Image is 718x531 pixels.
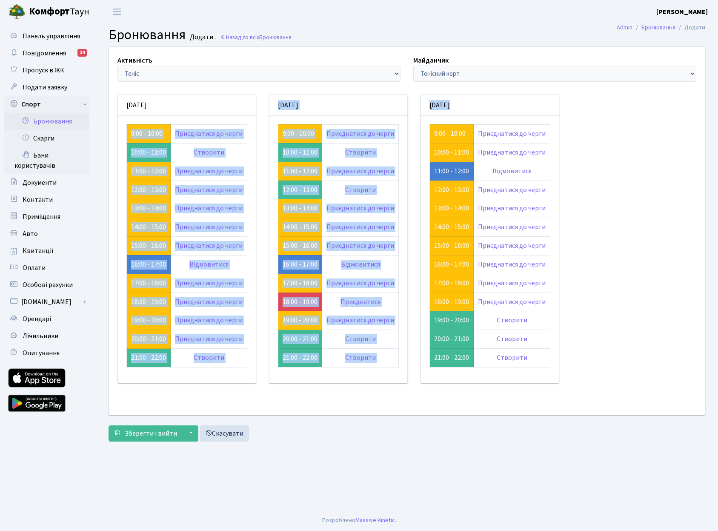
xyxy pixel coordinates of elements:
[497,353,527,362] a: Створити
[23,229,38,238] span: Авто
[434,297,469,307] a: 18:00 - 19:00
[434,166,469,176] a: 11:00 - 12:00
[430,311,474,330] td: 19:00 - 20:00
[131,204,166,213] a: 13:00 - 14:00
[283,297,318,307] a: 18:00 - 19:00
[131,334,166,344] a: 20:00 - 21:00
[478,297,546,307] a: Приєднатися до черги
[29,5,89,19] span: Таун
[175,185,243,195] a: Приєднатися до черги
[131,260,166,269] a: 16:00 - 17:00
[326,222,394,232] a: Приєднатися до черги
[278,349,322,367] td: 21:00 - 22:00
[109,425,183,442] button: Зберегти і вийти
[4,147,89,174] a: Бани користувачів
[175,278,243,288] a: Приєднатися до черги
[434,185,469,195] a: 12:00 - 13:00
[434,260,469,269] a: 16:00 - 17:00
[478,260,546,269] a: Приєднатися до черги
[131,316,166,325] a: 19:00 - 20:00
[175,204,243,213] a: Приєднатися до черги
[118,95,256,116] div: [DATE]
[326,241,394,250] a: Приєднатися до черги
[434,148,469,157] a: 10:00 - 11:00
[23,66,64,75] span: Пропуск в ЖК
[4,344,89,362] a: Опитування
[23,263,46,273] span: Оплати
[326,278,394,288] a: Приєднатися до черги
[131,278,166,288] a: 17:00 - 18:00
[283,222,318,232] a: 14:00 - 15:00
[478,129,546,138] a: Приєднатися до черги
[478,222,546,232] a: Приєднатися до черги
[326,129,394,138] a: Приєднатися до черги
[421,95,559,116] div: [DATE]
[4,327,89,344] a: Лічильники
[326,316,394,325] a: Приєднатися до черги
[4,96,89,113] a: Спорт
[125,429,177,438] span: Зберегти і вийти
[23,280,73,290] span: Особові рахунки
[345,334,376,344] a: Створити
[283,316,318,325] a: 19:00 - 20:00
[4,225,89,242] a: Авто
[345,148,376,157] a: Створити
[23,348,60,358] span: Опитування
[175,241,243,250] a: Приєднатися до черги
[283,260,318,269] a: 16:00 - 17:00
[4,191,89,208] a: Контакти
[4,208,89,225] a: Приміщення
[340,297,380,307] a: Приєднатися
[131,241,166,250] a: 15:00 - 16:00
[283,204,318,213] a: 13:00 - 14:00
[4,310,89,327] a: Орендарі
[675,23,705,32] li: Додати
[617,23,632,32] a: Admin
[23,246,54,255] span: Квитанції
[355,516,395,525] a: Massive Kinetic
[29,5,70,18] b: Комфорт
[345,353,376,362] a: Створити
[478,185,546,195] a: Приєднатися до черги
[127,143,171,162] td: 10:00 - 11:00
[194,148,224,157] a: Створити
[656,7,708,17] a: [PERSON_NAME]
[434,129,466,138] a: 9:00 - 10:00
[4,28,89,45] a: Панель управління
[23,212,60,221] span: Приміщення
[23,83,67,92] span: Подати заявку
[478,278,546,288] a: Приєднатися до черги
[131,166,166,176] a: 11:00 - 12:00
[175,129,243,138] a: Приєднатися до черги
[430,349,474,367] td: 21:00 - 22:00
[23,32,80,41] span: Панель управління
[127,349,171,367] td: 21:00 - 22:00
[341,260,380,269] a: Відмовитися
[23,331,58,341] span: Лічильники
[175,334,243,344] a: Приєднатися до черги
[220,33,292,41] a: Назад до всіхБронювання
[283,129,314,138] a: 9:00 - 10:00
[641,23,675,32] a: Бронювання
[278,143,322,162] td: 10:00 - 11:00
[131,185,166,195] a: 12:00 - 13:00
[278,330,322,349] td: 20:00 - 21:00
[604,19,718,37] nav: breadcrumb
[283,166,318,176] a: 11:00 - 12:00
[106,5,128,19] button: Переключити навігацію
[23,195,53,204] span: Контакти
[131,297,166,307] a: 18:00 - 19:00
[430,330,474,349] td: 20:00 - 21:00
[4,276,89,293] a: Особові рахунки
[23,49,66,58] span: Повідомлення
[23,314,51,324] span: Орендарі
[77,49,87,57] div: 14
[497,316,527,325] a: Створити
[434,204,469,213] a: 13:00 - 14:00
[131,222,166,232] a: 14:00 - 15:00
[4,293,89,310] a: [DOMAIN_NAME]
[4,45,89,62] a: Повідомлення14
[131,129,163,138] a: 9:00 - 10:00
[322,516,396,525] div: Розроблено .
